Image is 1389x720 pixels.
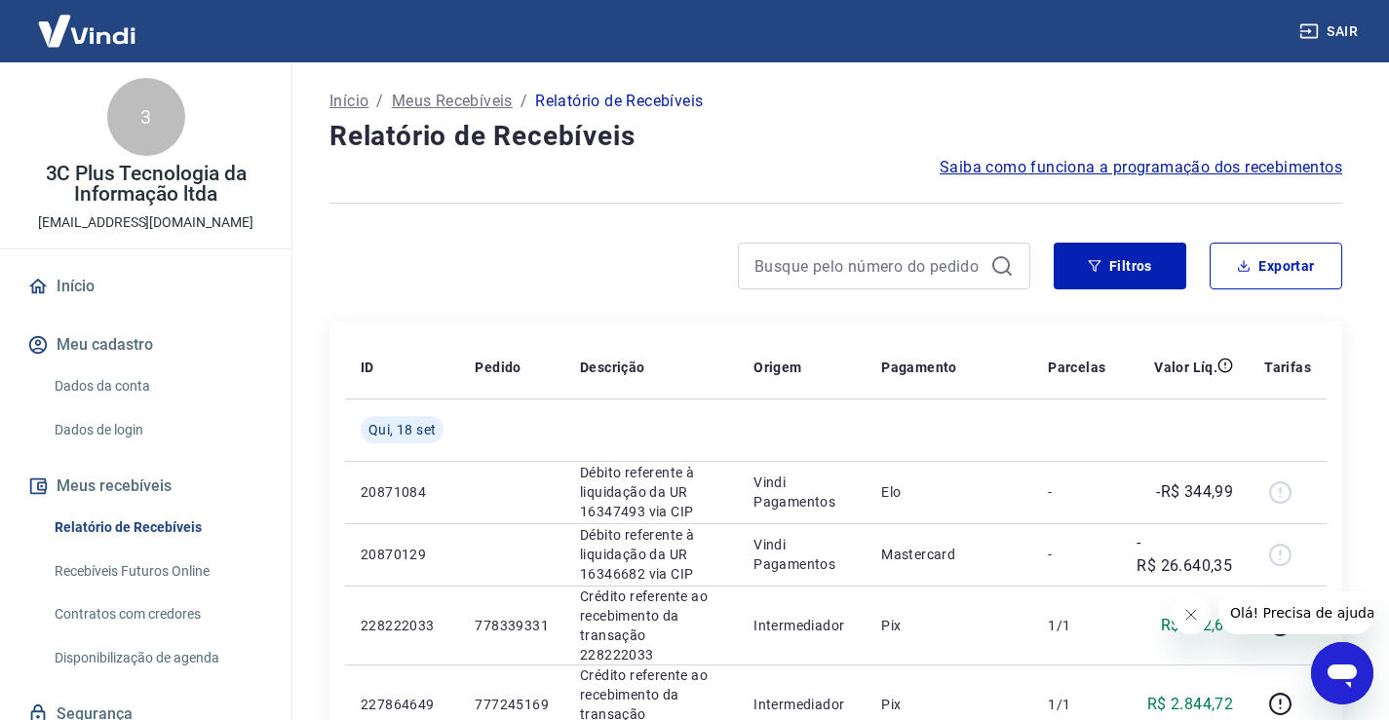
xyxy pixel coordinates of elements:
[521,90,527,113] p: /
[940,156,1342,179] a: Saiba como funciona a programação dos recebimentos
[368,420,436,439] span: Qui, 18 set
[1311,642,1373,704] iframe: Botão para abrir a janela de mensagens
[1054,243,1186,289] button: Filtros
[38,212,253,233] p: [EMAIL_ADDRESS][DOMAIN_NAME]
[1210,243,1342,289] button: Exportar
[535,90,703,113] p: Relatório de Recebíveis
[580,358,645,377] p: Descrição
[753,695,850,714] p: Intermediador
[1161,614,1234,637] p: R$ 162,67
[881,358,957,377] p: Pagamento
[1048,545,1105,564] p: -
[881,545,1017,564] p: Mastercard
[47,508,268,548] a: Relatório de Recebíveis
[1154,358,1217,377] p: Valor Líq.
[1147,693,1233,716] p: R$ 2.844,72
[475,695,549,714] p: 777245169
[753,358,801,377] p: Origem
[107,78,185,156] div: 3
[881,616,1017,635] p: Pix
[475,616,549,635] p: 778339331
[361,695,444,714] p: 227864649
[361,358,374,377] p: ID
[881,482,1017,502] p: Elo
[754,251,983,281] input: Busque pelo número do pedido
[1295,14,1366,50] button: Sair
[376,90,383,113] p: /
[23,323,268,366] button: Meu cadastro
[12,14,164,29] span: Olá! Precisa de ajuda?
[753,616,850,635] p: Intermediador
[329,90,368,113] a: Início
[753,473,850,512] p: Vindi Pagamentos
[16,164,276,205] p: 3C Plus Tecnologia da Informação ltda
[47,551,268,591] a: Recebíveis Futuros Online
[47,366,268,406] a: Dados da conta
[753,535,850,574] p: Vindi Pagamentos
[1156,480,1233,504] p: -R$ 344,99
[23,1,150,60] img: Vindi
[881,695,1017,714] p: Pix
[47,638,268,678] a: Disponibilização de agenda
[1172,595,1211,634] iframe: Fechar mensagem
[580,587,722,664] p: Crédito referente ao recebimento da transação 228222033
[1264,358,1311,377] p: Tarifas
[392,90,513,113] a: Meus Recebíveis
[1048,695,1105,714] p: 1/1
[361,482,444,502] p: 20871084
[1218,591,1373,634] iframe: Mensagem da empresa
[47,410,268,450] a: Dados de login
[1048,358,1105,377] p: Parcelas
[475,358,521,377] p: Pedido
[329,117,1342,156] h4: Relatório de Recebíveis
[1048,616,1105,635] p: 1/1
[47,594,268,634] a: Contratos com credores
[1048,482,1105,502] p: -
[361,545,444,564] p: 20870129
[1137,531,1233,578] p: -R$ 26.640,35
[361,616,444,635] p: 228222033
[23,265,268,308] a: Início
[23,465,268,508] button: Meus recebíveis
[580,525,722,584] p: Débito referente à liquidação da UR 16346682 via CIP
[580,463,722,521] p: Débito referente à liquidação da UR 16347493 via CIP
